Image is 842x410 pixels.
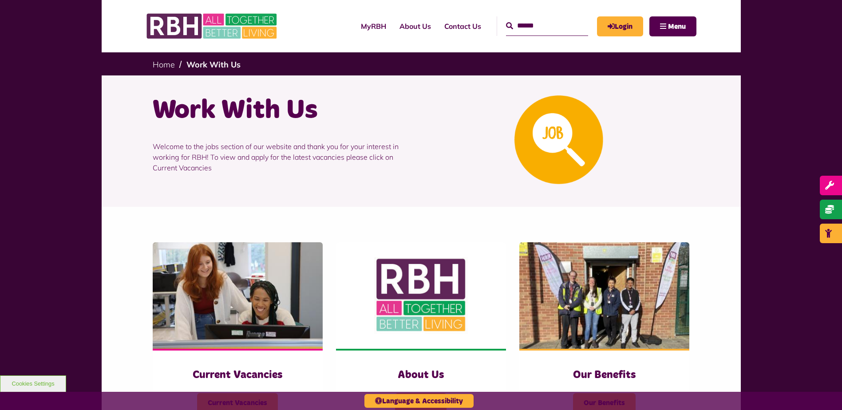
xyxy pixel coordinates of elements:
[393,14,438,38] a: About Us
[537,368,672,382] h3: Our Benefits
[354,368,488,382] h3: About Us
[514,95,603,184] img: Looking For A Job
[146,9,279,43] img: RBH
[153,93,415,128] h1: Work With Us
[336,242,506,349] img: RBH Logo Social Media 480X360 (1)
[364,394,474,408] button: Language & Accessibility
[153,59,175,70] a: Home
[354,14,393,38] a: MyRBH
[170,368,305,382] h3: Current Vacancies
[597,16,643,36] a: MyRBH
[519,242,689,349] img: Dropinfreehold2
[186,59,241,70] a: Work With Us
[438,14,488,38] a: Contact Us
[668,23,686,30] span: Menu
[802,370,842,410] iframe: Netcall Web Assistant for live chat
[153,128,415,186] p: Welcome to the jobs section of our website and thank you for your interest in working for RBH! To...
[649,16,696,36] button: Navigation
[153,242,323,349] img: IMG 1470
